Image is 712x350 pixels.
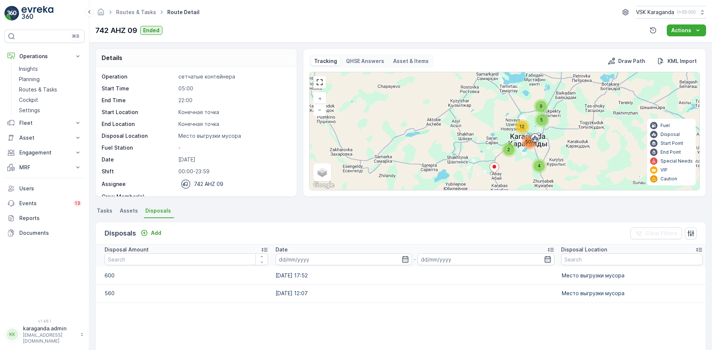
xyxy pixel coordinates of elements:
[16,95,85,105] a: Cockpit
[534,113,549,127] div: 5
[178,193,289,200] p: -
[561,246,607,253] p: Disposal Location
[97,11,105,17] a: Homepage
[19,214,82,222] p: Reports
[178,156,289,163] p: [DATE]
[151,229,161,237] p: Add
[105,253,268,265] input: Search
[138,229,164,237] button: Add
[102,156,175,163] p: Date
[102,109,175,116] p: Start Location
[97,207,112,214] span: Tasks
[4,145,85,160] button: Engagement
[660,149,681,155] p: End Point
[660,167,667,173] p: VIP
[178,132,289,140] p: Место выгрузки мусора
[120,207,138,214] span: Assets
[4,49,85,64] button: Operations
[660,158,693,164] p: Special Needs
[314,57,337,65] p: Tracking
[194,180,223,188] p: 742 AHZ 09
[116,9,156,15] a: Routes & Tasks
[19,65,38,73] p: Insights
[178,73,289,80] p: сетчатыe контейнера
[636,9,674,16] p: VSK Karaganda
[178,97,289,104] p: 22:00
[501,142,516,157] div: 2
[418,253,554,265] input: dd/mm/yyyy
[23,332,76,344] p: [EMAIL_ADDRESS][DOMAIN_NAME]
[75,200,80,206] p: 13
[272,267,558,284] td: [DATE] 17:52
[671,27,691,34] p: Actions
[145,207,171,214] span: Disposals
[19,149,70,156] p: Engagement
[102,97,175,104] p: End Time
[19,164,70,171] p: MRF
[102,193,175,200] p: Crew Member(s)
[22,6,53,21] img: logo_light-DOdMpM7g.png
[630,227,682,239] button: Clear Filters
[19,96,38,104] p: Cockpit
[4,196,85,211] a: Events13
[561,253,703,265] input: Search
[178,144,289,151] p: -
[660,176,677,182] p: Caution
[72,33,79,39] p: ⌘B
[105,246,149,253] p: Disposal Amount
[538,163,541,169] span: 4
[140,26,162,35] button: Ended
[4,116,85,130] button: Fleet
[178,85,289,92] p: 05:00
[645,230,678,237] p: Clear Filters
[16,84,85,95] a: Routes & Tasks
[667,24,706,36] button: Actions
[19,53,70,60] p: Operations
[105,272,268,279] p: 600
[102,85,175,92] p: Start Time
[660,140,683,146] p: Start Point
[19,200,69,207] p: Events
[276,246,288,253] p: Date
[636,6,706,19] button: VSK Karaganda(+05:00)
[558,284,706,302] td: Место выгрузки мусора
[102,180,126,188] p: Assignee
[314,104,325,115] a: Zoom Out
[102,73,175,80] p: Operation
[314,77,325,88] a: View Fullscreen
[105,228,136,239] p: Disposals
[19,185,82,192] p: Users
[19,86,57,93] p: Routes & Tasks
[19,134,70,141] p: Asset
[310,72,699,190] div: 0
[540,103,543,109] span: 9
[102,53,122,62] p: Details
[515,119,530,134] div: 12
[4,160,85,175] button: MRF
[525,139,534,144] span: 507
[413,255,416,264] p: -
[558,267,706,284] td: Место выгрузки мусора
[311,180,336,190] a: Open this area in Google Maps (opens a new window)
[6,329,18,340] div: KK
[4,226,85,240] a: Documents
[19,76,40,83] p: Planning
[4,319,85,323] span: v 1.48.1
[660,123,670,129] p: Fuel
[272,284,558,302] td: [DATE] 12:07
[314,93,325,104] a: Zoom In
[318,106,322,113] span: −
[19,229,82,237] p: Documents
[677,9,696,15] p: ( +05:00 )
[102,132,175,140] p: Disposal Location
[4,181,85,196] a: Users
[23,325,76,332] p: karaganda.admin
[4,325,85,344] button: KKkaraganda.admin[EMAIL_ADDRESS][DOMAIN_NAME]
[522,134,537,149] div: 507
[4,211,85,226] a: Reports
[178,109,289,116] p: Конечная точка
[507,147,510,152] span: 2
[102,168,175,175] p: Shift
[102,120,175,128] p: End Location
[605,57,648,66] button: Draw Path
